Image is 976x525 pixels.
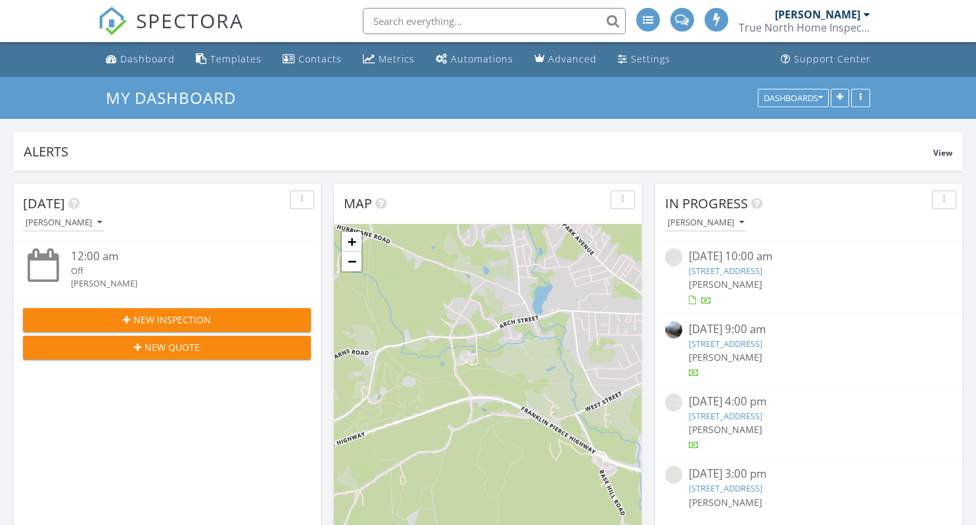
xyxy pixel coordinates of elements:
img: streetview [665,321,682,338]
a: Settings [613,47,676,72]
div: Metrics [379,53,415,65]
a: [DATE] 10:00 am [STREET_ADDRESS] [PERSON_NAME] [665,248,953,307]
a: My Dashboard [106,87,247,108]
a: Dashboard [101,47,180,72]
button: New Quote [23,336,311,359]
button: Dashboards [758,89,829,107]
a: [DATE] 4:00 pm [STREET_ADDRESS] [PERSON_NAME] [665,394,953,452]
span: [PERSON_NAME] [689,496,762,509]
div: [PERSON_NAME] [71,277,287,290]
span: In Progress [665,194,748,212]
div: [PERSON_NAME] [668,218,744,227]
a: [DATE] 9:00 am [STREET_ADDRESS] [PERSON_NAME] [665,321,953,380]
div: [PERSON_NAME] [26,218,102,227]
div: Templates [210,53,262,65]
div: [DATE] 3:00 pm [689,466,929,482]
div: Dashboards [764,93,823,103]
div: [PERSON_NAME] [775,8,860,21]
div: Contacts [298,53,342,65]
div: Automations [451,53,513,65]
span: New Quote [145,340,200,354]
span: SPECTORA [136,7,244,34]
img: The Best Home Inspection Software - Spectora [98,7,127,35]
a: Templates [191,47,267,72]
a: [STREET_ADDRESS] [689,482,762,494]
a: Advanced [529,47,602,72]
button: [PERSON_NAME] [665,214,747,232]
div: [DATE] 10:00 am [689,248,929,265]
a: Support Center [776,47,876,72]
span: [PERSON_NAME] [689,423,762,436]
div: Support Center [794,53,871,65]
div: [DATE] 9:00 am [689,321,929,338]
a: SPECTORA [98,18,244,45]
span: New Inspection [133,313,211,327]
div: Advanced [548,53,597,65]
a: [STREET_ADDRESS] [689,265,762,277]
span: [DATE] [23,194,65,212]
button: New Inspection [23,308,311,332]
img: streetview [665,466,682,483]
div: Dashboard [120,53,175,65]
a: Automations (Advanced) [430,47,519,72]
div: True North Home Inspection LLC [739,21,870,34]
div: Settings [631,53,670,65]
div: Off [71,265,287,277]
img: streetview [665,248,682,265]
div: [DATE] 4:00 pm [689,394,929,410]
a: Contacts [277,47,347,72]
span: [PERSON_NAME] [689,351,762,363]
input: Search everything... [363,8,626,34]
span: View [933,147,952,158]
a: [STREET_ADDRESS] [689,410,762,422]
div: Alerts [24,143,933,160]
a: Zoom out [342,252,361,271]
a: Metrics [358,47,420,72]
a: [DATE] 3:00 pm [STREET_ADDRESS] [PERSON_NAME] [665,466,953,524]
a: [STREET_ADDRESS] [689,338,762,350]
img: streetview [665,394,682,411]
div: 12:00 am [71,248,287,265]
a: Zoom in [342,232,361,252]
span: [PERSON_NAME] [689,278,762,290]
span: Map [344,194,372,212]
button: [PERSON_NAME] [23,214,105,232]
